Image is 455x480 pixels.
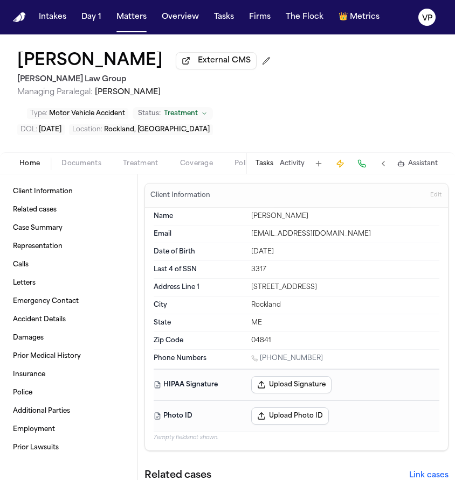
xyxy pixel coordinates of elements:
button: Overview [157,8,203,27]
span: Assistant [408,159,438,168]
a: Additional Parties [9,403,129,420]
a: Representation [9,238,129,255]
span: [DATE] [39,126,61,133]
div: [PERSON_NAME] [251,212,439,221]
div: [DATE] [251,248,439,256]
span: Documents [61,159,101,168]
a: Client Information [9,183,129,200]
p: 7 empty fields not shown. [154,434,439,442]
a: Home [13,12,26,23]
span: Home [19,159,40,168]
dt: Photo ID [154,407,245,425]
button: Activity [280,159,305,168]
button: Tasks [210,8,238,27]
span: Status: [138,109,161,118]
button: Tasks [256,159,273,168]
button: Edit DOL: 2025-05-21 [17,124,65,135]
span: Police [235,159,255,168]
a: Calls [9,256,129,273]
button: Day 1 [77,8,106,27]
button: crownMetrics [334,8,384,27]
button: Edit matter name [17,52,163,71]
button: Edit Type: Motor Vehicle Accident [27,108,128,119]
span: Location : [72,126,102,133]
button: Firms [245,8,275,27]
div: Rockland [251,301,439,309]
button: Change status from Treatment [133,107,213,120]
button: Add Task [311,156,326,171]
button: Create Immediate Task [333,156,348,171]
a: Related cases [9,201,129,218]
h2: [PERSON_NAME] Law Group [17,73,275,86]
button: External CMS [176,52,257,69]
span: Coverage [180,159,213,168]
button: Intakes [35,8,71,27]
div: [STREET_ADDRESS] [251,283,439,292]
dt: State [154,319,245,327]
div: 04841 [251,336,439,345]
a: Prior Medical History [9,348,129,365]
span: Treatment [164,109,198,118]
dt: HIPAA Signature [154,376,245,393]
a: Case Summary [9,220,129,237]
h3: Client Information [148,191,212,200]
span: Managing Paralegal: [17,88,93,96]
a: Prior Lawsuits [9,439,129,456]
button: Edit Location: Rockland, ME [69,124,213,135]
button: Upload Signature [251,376,332,393]
span: Type : [30,110,47,117]
dt: Email [154,230,245,238]
h1: [PERSON_NAME] [17,52,163,71]
button: Edit [427,187,445,204]
a: Employment [9,421,129,438]
button: Assistant [397,159,438,168]
button: Make a Call [354,156,369,171]
dt: Name [154,212,245,221]
dt: Zip Code [154,336,245,345]
a: Letters [9,274,129,292]
span: Rockland, [GEOGRAPHIC_DATA] [104,126,210,133]
a: Police [9,384,129,401]
span: Edit [430,192,442,199]
img: Finch Logo [13,12,26,23]
a: Accident Details [9,311,129,328]
dt: Date of Birth [154,248,245,256]
button: The Flock [281,8,328,27]
div: 3317 [251,265,439,274]
div: [EMAIL_ADDRESS][DOMAIN_NAME] [251,230,439,238]
span: Phone Numbers [154,354,206,363]
span: [PERSON_NAME] [95,88,161,96]
span: Treatment [123,159,158,168]
button: Matters [112,8,151,27]
dt: Last 4 of SSN [154,265,245,274]
span: Motor Vehicle Accident [49,110,125,117]
button: Upload Photo ID [251,407,329,425]
a: Call 1 (207) 319-6449 [251,354,323,363]
a: Insurance [9,366,129,383]
div: ME [251,319,439,327]
a: Damages [9,329,129,347]
dt: Address Line 1 [154,283,245,292]
span: DOL : [20,126,37,133]
a: Emergency Contact [9,293,129,310]
span: External CMS [198,55,251,66]
dt: City [154,301,245,309]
